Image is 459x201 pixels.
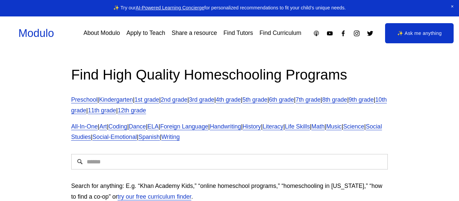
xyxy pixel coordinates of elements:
[71,96,387,114] a: 10th grade
[296,96,321,103] a: 7th grade
[118,107,146,114] a: 12th grade
[262,123,283,130] a: Literacy
[134,96,159,103] a: 1st grade
[161,96,187,103] a: 2nd grade
[71,96,97,103] a: Preschool
[71,121,388,143] p: | | | | | | | | | | | | | | | |
[285,123,310,130] a: Life Skills
[126,28,165,39] a: Apply to Teach
[242,96,267,103] a: 5th grade
[71,95,388,116] p: | | | | | | | | | | | | |
[313,30,320,37] a: Apple Podcasts
[326,123,342,130] a: Music
[129,123,146,130] a: Dance
[322,96,347,103] a: 8th grade
[326,30,333,37] a: YouTube
[71,123,98,130] a: All-In-One
[118,193,191,200] a: try our free curriculum finder
[216,96,241,103] a: 4th grade
[210,123,241,130] a: Handwriting
[109,123,127,130] a: Coding
[343,123,364,130] a: Science
[189,96,214,103] a: 3rd grade
[92,134,137,140] a: Social-Emotional
[340,30,347,37] a: Facebook
[311,123,325,130] a: Math
[259,28,301,39] a: Find Curriculum
[172,28,217,39] a: Share a resource
[138,134,160,140] a: Spanish
[99,96,133,103] a: Kindergarten
[223,28,253,39] a: Find Tutors
[99,123,107,130] a: Art
[88,107,116,114] a: 11th grade
[161,134,180,140] a: Writing
[269,96,294,103] a: 6th grade
[148,123,159,130] a: ELA
[71,154,388,169] input: Search
[71,123,382,141] a: Social Studies
[243,123,261,130] a: History
[71,65,388,84] h2: Find High Quality Homeschooling Programs
[385,23,454,43] a: ✨ Ask me anything
[349,96,374,103] a: 9th grade
[18,27,54,39] a: Modulo
[353,30,360,37] a: Instagram
[160,123,208,130] a: Foreign Language
[367,30,374,37] a: Twitter
[136,5,204,10] a: AI-Powered Learning Concierge
[83,28,120,39] a: About Modulo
